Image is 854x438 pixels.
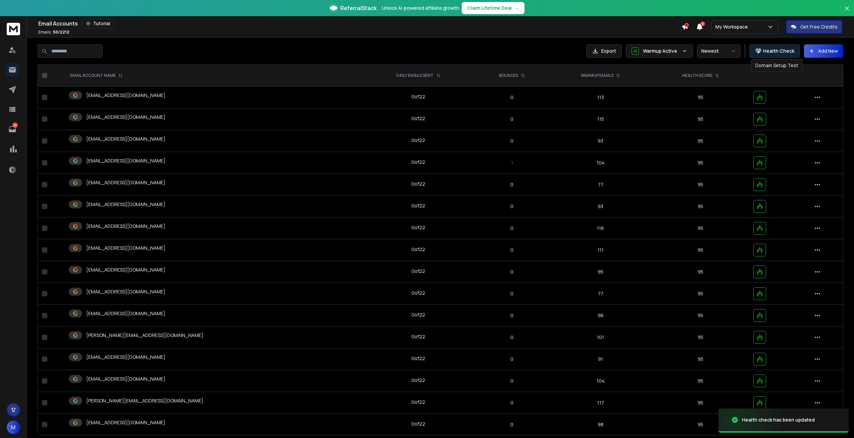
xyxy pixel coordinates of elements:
[652,239,749,261] td: 95
[549,392,652,414] td: 117
[479,247,545,253] p: 0
[86,376,165,382] p: [EMAIL_ADDRESS][DOMAIN_NAME]
[479,399,545,406] p: 0
[70,73,122,78] div: EMAIL ACCOUNT NAME
[652,196,749,217] td: 95
[479,421,545,428] p: 0
[479,94,545,101] p: 0
[411,333,425,340] div: 0 of 22
[462,2,524,14] button: Claim Lifetime Deal→
[549,305,652,327] td: 96
[86,157,165,164] p: [EMAIL_ADDRESS][DOMAIN_NAME]
[411,137,425,144] div: 0 of 22
[652,414,749,436] td: 95
[652,152,749,174] td: 95
[514,5,519,11] span: →
[12,123,18,128] p: 40
[7,421,20,434] button: M
[411,202,425,209] div: 0 of 22
[479,181,545,188] p: 0
[652,305,749,327] td: 95
[382,5,459,11] p: Unlock AI-powered affiliate growth
[411,115,425,122] div: 0 of 22
[479,269,545,275] p: 0
[763,48,794,54] p: Health Check
[786,20,842,34] button: Get Free Credits
[86,136,165,142] p: [EMAIL_ADDRESS][DOMAIN_NAME]
[86,397,203,404] p: [PERSON_NAME][EMAIL_ADDRESS][DOMAIN_NAME]
[479,334,545,341] p: 0
[411,268,425,275] div: 0 of 22
[652,261,749,283] td: 95
[549,130,652,152] td: 93
[549,370,652,392] td: 104
[479,225,545,232] p: 0
[586,44,622,58] button: Export
[86,114,165,120] p: [EMAIL_ADDRESS][DOMAIN_NAME]
[411,355,425,362] div: 0 of 22
[411,93,425,100] div: 0 of 22
[652,130,749,152] td: 95
[86,201,165,208] p: [EMAIL_ADDRESS][DOMAIN_NAME]
[6,123,19,136] a: 40
[652,87,749,108] td: 95
[411,224,425,231] div: 0 of 22
[749,44,800,58] button: Health Check
[411,311,425,318] div: 0 of 22
[411,421,425,427] div: 0 of 22
[479,116,545,123] p: 0
[479,290,545,297] p: 0
[86,310,165,317] p: [EMAIL_ADDRESS][DOMAIN_NAME]
[652,327,749,348] td: 95
[340,4,376,12] span: ReferralStack
[479,312,545,319] p: 0
[549,217,652,239] td: 116
[499,73,518,78] p: BOUNCES
[843,4,851,20] button: Close banner
[549,414,652,436] td: 98
[742,417,815,423] div: Health check has been updated
[549,327,652,348] td: 101
[581,73,613,78] p: WARMUP EMAILS
[652,348,749,370] td: 95
[479,356,545,362] p: 0
[86,245,165,251] p: [EMAIL_ADDRESS][DOMAIN_NAME]
[700,21,705,26] span: 3
[652,370,749,392] td: 95
[479,203,545,210] p: 0
[396,73,434,78] p: DAILY EMAILS SENT
[751,59,803,72] div: Domain Setup Test
[86,92,165,99] p: [EMAIL_ADDRESS][DOMAIN_NAME]
[682,73,712,78] p: HEALTH SCORE
[86,419,165,426] p: [EMAIL_ADDRESS][DOMAIN_NAME]
[86,223,165,230] p: [EMAIL_ADDRESS][DOMAIN_NAME]
[804,44,843,58] button: Add New
[86,332,203,339] p: [PERSON_NAME][EMAIL_ADDRESS][DOMAIN_NAME]
[86,179,165,186] p: [EMAIL_ADDRESS][DOMAIN_NAME]
[86,266,165,273] p: [EMAIL_ADDRESS][DOMAIN_NAME]
[38,19,682,28] div: Email Accounts
[652,392,749,414] td: 95
[479,159,545,166] p: 1
[549,283,652,305] td: 77
[652,283,749,305] td: 95
[53,29,69,35] span: 50 / 2212
[715,23,751,30] p: My Workspace
[549,108,652,130] td: 115
[800,23,838,30] p: Get Free Credits
[82,19,114,28] button: Tutorial
[479,378,545,384] p: 0
[479,138,545,144] p: 0
[38,30,69,35] p: Emails :
[549,174,652,196] td: 77
[411,246,425,253] div: 0 of 22
[549,196,652,217] td: 93
[549,87,652,108] td: 113
[411,159,425,165] div: 0 of 22
[643,48,679,54] p: Warmup Active
[652,108,749,130] td: 95
[411,181,425,187] div: 0 of 22
[411,377,425,384] div: 0 of 22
